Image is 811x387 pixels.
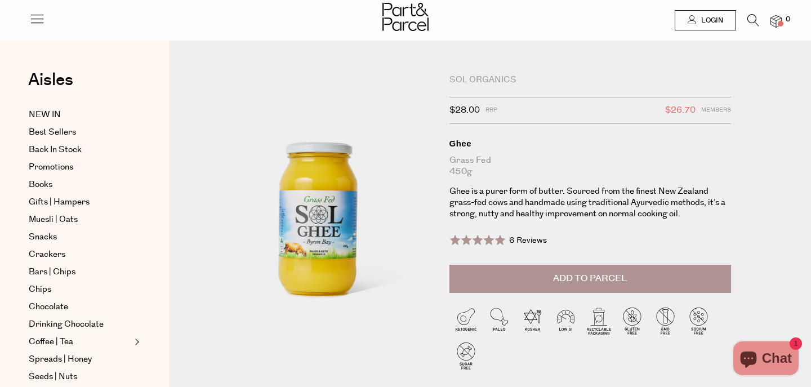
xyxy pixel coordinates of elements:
span: Spreads | Honey [29,353,92,366]
a: Snacks [29,230,131,244]
span: Coffee | Tea [29,335,73,349]
div: Ghee [449,138,731,149]
span: Back In Stock [29,143,82,157]
span: Aisles [28,68,73,92]
a: 0 [770,15,782,27]
div: Sol Organics [449,74,731,86]
a: NEW IN [29,108,131,122]
a: Bars | Chips [29,265,131,279]
img: P_P-ICONS-Live_Bec_V11_Gluten_Free.svg [616,304,649,337]
span: 0 [783,15,793,25]
a: Coffee | Tea [29,335,131,349]
a: Seeds | Nuts [29,370,131,384]
span: Best Sellers [29,126,76,139]
a: Drinking Chocolate [29,318,131,331]
span: Snacks [29,230,57,244]
div: Grass Fed 450g [449,155,731,177]
a: Best Sellers [29,126,131,139]
a: Spreads | Honey [29,353,131,366]
img: P_P-ICONS-Live_Bec_V11_Recyclable_Packaging.svg [582,304,616,337]
span: Drinking Chocolate [29,318,104,331]
span: RRP [485,103,497,118]
span: Gifts | Hampers [29,195,90,209]
p: Ghee is a purer form of butter. Sourced from the finest New Zealand grass-fed cows and handmade u... [449,186,731,220]
a: Promotions [29,161,131,174]
span: Books [29,178,52,192]
img: P_P-ICONS-Live_Bec_V11_Sugar_Free.svg [449,339,483,372]
span: Promotions [29,161,73,174]
a: Chips [29,283,131,296]
img: P_P-ICONS-Live_Bec_V11_Low_Gi.svg [549,304,582,337]
img: P_P-ICONS-Live_Bec_V11_Paleo.svg [483,304,516,337]
span: Add to Parcel [553,272,627,285]
span: Chips [29,283,51,296]
span: 6 Reviews [509,235,547,246]
img: P_P-ICONS-Live_Bec_V11_Ketogenic.svg [449,304,483,337]
span: Crackers [29,248,65,261]
span: NEW IN [29,108,61,122]
span: Chocolate [29,300,68,314]
img: P_P-ICONS-Live_Bec_V11_GMO_Free.svg [649,304,682,337]
a: Books [29,178,131,192]
a: Chocolate [29,300,131,314]
span: Muesli | Oats [29,213,78,226]
a: Aisles [28,72,73,100]
a: Back In Stock [29,143,131,157]
span: Seeds | Nuts [29,370,77,384]
button: Add to Parcel [449,265,731,293]
img: P_P-ICONS-Live_Bec_V11_Kosher.svg [516,304,549,337]
span: Bars | Chips [29,265,75,279]
button: Expand/Collapse Coffee | Tea [132,335,140,349]
img: Part&Parcel [382,3,429,31]
span: $26.70 [665,103,696,118]
img: Ghee [203,74,433,345]
a: Gifts | Hampers [29,195,131,209]
a: Muesli | Oats [29,213,131,226]
inbox-online-store-chat: Shopify online store chat [730,341,802,378]
span: Login [698,16,723,25]
img: P_P-ICONS-Live_Bec_V11_Sodium_Free.svg [682,304,715,337]
a: Crackers [29,248,131,261]
span: $28.00 [449,103,480,118]
span: Members [701,103,731,118]
a: Login [675,10,736,30]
